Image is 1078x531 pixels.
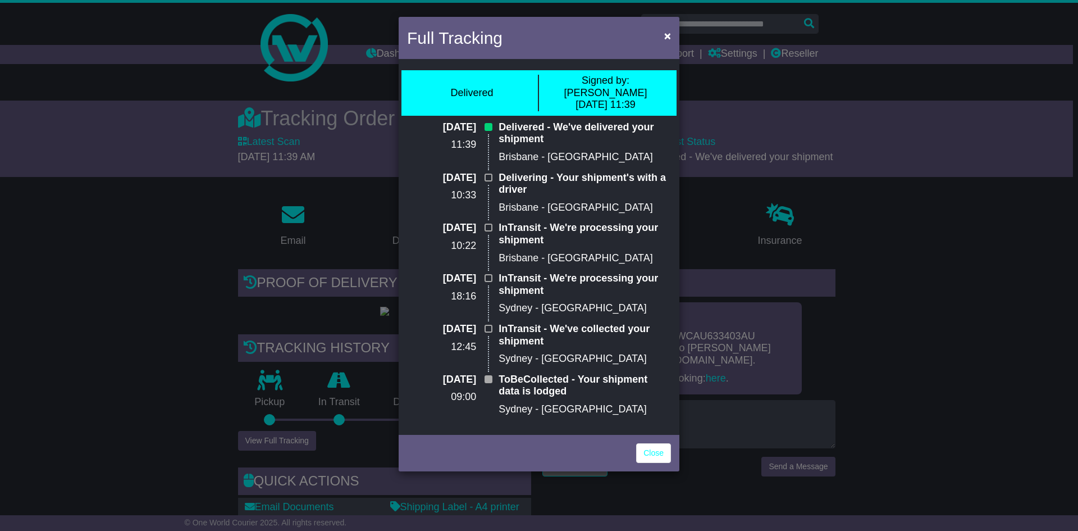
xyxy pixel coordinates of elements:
[499,353,671,365] p: Sydney - [GEOGRAPHIC_DATA]
[407,391,476,403] p: 09:00
[659,24,677,47] button: Close
[664,29,671,42] span: ×
[499,273,671,297] p: InTransit - We're processing your shipment
[407,189,476,202] p: 10:33
[407,25,503,51] h4: Full Tracking
[499,252,671,265] p: Brisbane - [GEOGRAPHIC_DATA]
[407,273,476,285] p: [DATE]
[499,222,671,246] p: InTransit - We're processing your shipment
[407,139,476,151] p: 11:39
[499,202,671,214] p: Brisbane - [GEOGRAPHIC_DATA]
[499,374,671,398] p: ToBeCollected - Your shipment data is lodged
[499,323,671,347] p: InTransit - We've collected your shipment
[582,75,629,86] span: Signed by:
[407,121,476,134] p: [DATE]
[499,172,671,196] p: Delivering - Your shipment's with a driver
[407,291,476,303] p: 18:16
[407,374,476,386] p: [DATE]
[499,302,671,315] p: Sydney - [GEOGRAPHIC_DATA]
[407,222,476,234] p: [DATE]
[407,240,476,252] p: 10:22
[545,75,666,111] div: [PERSON_NAME] [DATE] 11:39
[407,323,476,335] p: [DATE]
[450,87,493,99] div: Delivered
[499,403,671,416] p: Sydney - [GEOGRAPHIC_DATA]
[636,443,671,463] a: Close
[499,121,671,146] p: Delivered - We've delivered your shipment
[407,341,476,353] p: 12:45
[499,151,671,164] p: Brisbane - [GEOGRAPHIC_DATA]
[407,172,476,184] p: [DATE]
